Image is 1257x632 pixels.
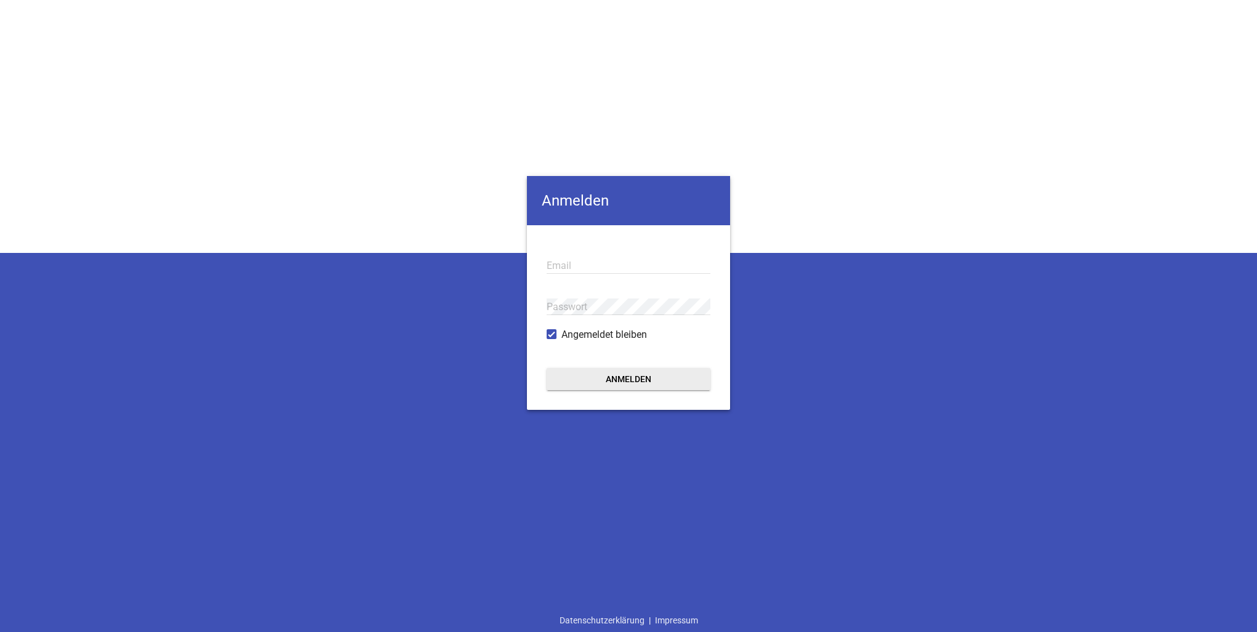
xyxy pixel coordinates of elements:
a: Impressum [651,609,702,632]
button: Anmelden [547,368,710,390]
h4: Anmelden [527,176,730,225]
div: | [555,609,702,632]
span: Angemeldet bleiben [561,327,647,342]
a: Datenschutzerklärung [555,609,649,632]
